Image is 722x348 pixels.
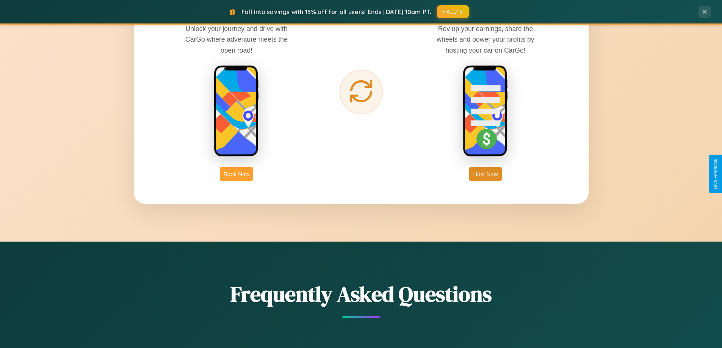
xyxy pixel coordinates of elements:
button: Host Now [469,167,501,181]
button: FALL15 [437,5,469,18]
button: Book Now [220,167,253,181]
h2: Frequently Asked Questions [134,279,589,309]
span: Fall into savings with 15% off for all users! Ends [DATE] 10am PT. [241,8,431,16]
p: Rev up your earnings, share the wheels and power your profits by hosting your car on CarGo! [429,23,542,55]
div: Give Feedback [713,159,718,189]
img: host phone [463,65,508,158]
img: rent phone [214,65,259,158]
p: Unlock your journey and drive with CarGo where adventure meets the open road! [180,23,293,55]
